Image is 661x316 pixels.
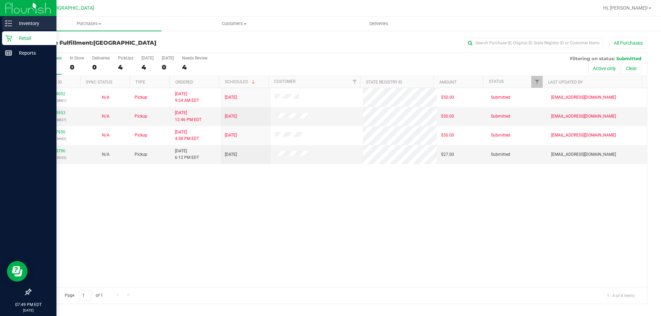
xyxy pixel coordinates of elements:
[616,56,641,61] span: Submitted
[46,110,65,115] a: 11855953
[102,132,109,139] button: N/A
[102,151,109,158] button: N/A
[162,21,306,27] span: Customers
[135,94,147,101] span: Pickup
[47,5,94,11] span: [GEOGRAPHIC_DATA]
[491,94,510,101] span: Submitted
[46,149,65,153] a: 11858796
[225,79,256,84] a: Scheduled
[102,95,109,100] span: Not Applicable
[102,152,109,157] span: Not Applicable
[551,151,616,158] span: [EMAIL_ADDRESS][DOMAIN_NAME]
[588,63,620,74] button: Active only
[161,17,306,31] a: Customers
[360,21,398,27] span: Deliveries
[465,38,602,48] input: Search Purchase ID, Original ID, State Registry ID or Customer Name...
[175,80,193,85] a: Ordered
[274,79,295,84] a: Customer
[135,151,147,158] span: Pickup
[441,113,454,120] span: $50.00
[349,76,360,88] a: Filter
[92,56,110,61] div: Deliveries
[366,80,402,85] a: State Registry ID
[102,133,109,138] span: Not Applicable
[46,130,65,134] a: 11857950
[551,113,616,120] span: [EMAIL_ADDRESS][DOMAIN_NAME]
[118,56,133,61] div: PickUps
[162,56,174,61] div: [DATE]
[570,56,615,61] span: Filtering on status:
[12,49,53,57] p: Reports
[551,132,616,139] span: [EMAIL_ADDRESS][DOMAIN_NAME]
[3,308,53,313] p: [DATE]
[162,63,174,71] div: 0
[5,35,12,42] inline-svg: Retail
[603,5,648,11] span: Hi, [PERSON_NAME]!
[175,148,199,161] span: [DATE] 6:12 PM EDT
[491,132,510,139] span: Submitted
[225,132,237,139] span: [DATE]
[135,132,147,139] span: Pickup
[70,63,84,71] div: 0
[439,80,457,85] a: Amount
[5,50,12,56] inline-svg: Reports
[306,17,451,31] a: Deliveries
[102,114,109,119] span: Not Applicable
[531,76,543,88] a: Filter
[92,63,110,71] div: 0
[135,80,145,85] a: Type
[118,63,133,71] div: 4
[491,151,510,158] span: Submitted
[46,91,65,96] a: 11854052
[86,80,112,85] a: Sync Status
[601,290,640,301] span: 1 - 4 of 4 items
[17,21,161,27] span: Purchases
[135,113,147,120] span: Pickup
[7,261,28,282] iframe: Resource center
[491,113,510,120] span: Submitted
[30,40,236,46] h3: Purchase Fulfillment:
[225,94,237,101] span: [DATE]
[102,94,109,101] button: N/A
[12,19,53,28] p: Inventory
[175,91,199,104] span: [DATE] 9:24 AM EDT
[5,20,12,27] inline-svg: Inventory
[3,302,53,308] p: 07:49 PM EDT
[621,63,641,74] button: Clear
[441,151,454,158] span: $27.00
[70,56,84,61] div: In Store
[551,94,616,101] span: [EMAIL_ADDRESS][DOMAIN_NAME]
[59,290,108,301] span: Page of 1
[489,79,504,84] a: Status
[17,17,161,31] a: Purchases
[175,129,199,142] span: [DATE] 4:58 PM EDT
[79,290,91,301] input: 1
[225,151,237,158] span: [DATE]
[441,132,454,139] span: $50.00
[141,63,154,71] div: 4
[441,94,454,101] span: $50.00
[182,63,208,71] div: 4
[102,113,109,120] button: N/A
[225,113,237,120] span: [DATE]
[141,56,154,61] div: [DATE]
[548,80,583,85] a: Last Updated By
[175,110,201,123] span: [DATE] 12:46 PM EDT
[12,34,53,42] p: Retail
[182,56,208,61] div: Needs Review
[609,37,647,49] button: All Purchases
[93,40,156,46] span: [GEOGRAPHIC_DATA]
